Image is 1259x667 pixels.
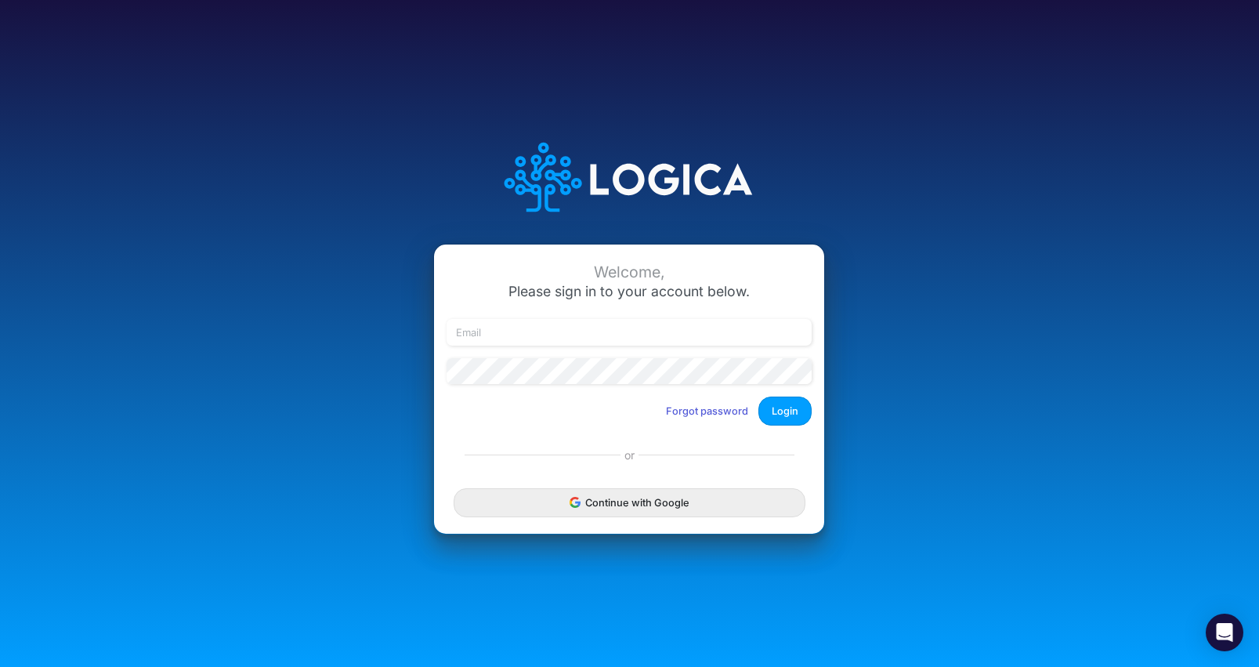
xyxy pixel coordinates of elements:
[1206,614,1243,651] div: Open Intercom Messenger
[447,263,812,281] div: Welcome,
[656,398,758,424] button: Forgot password
[447,319,812,346] input: Email
[508,283,750,299] span: Please sign in to your account below.
[454,488,805,517] button: Continue with Google
[758,397,812,426] button: Login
